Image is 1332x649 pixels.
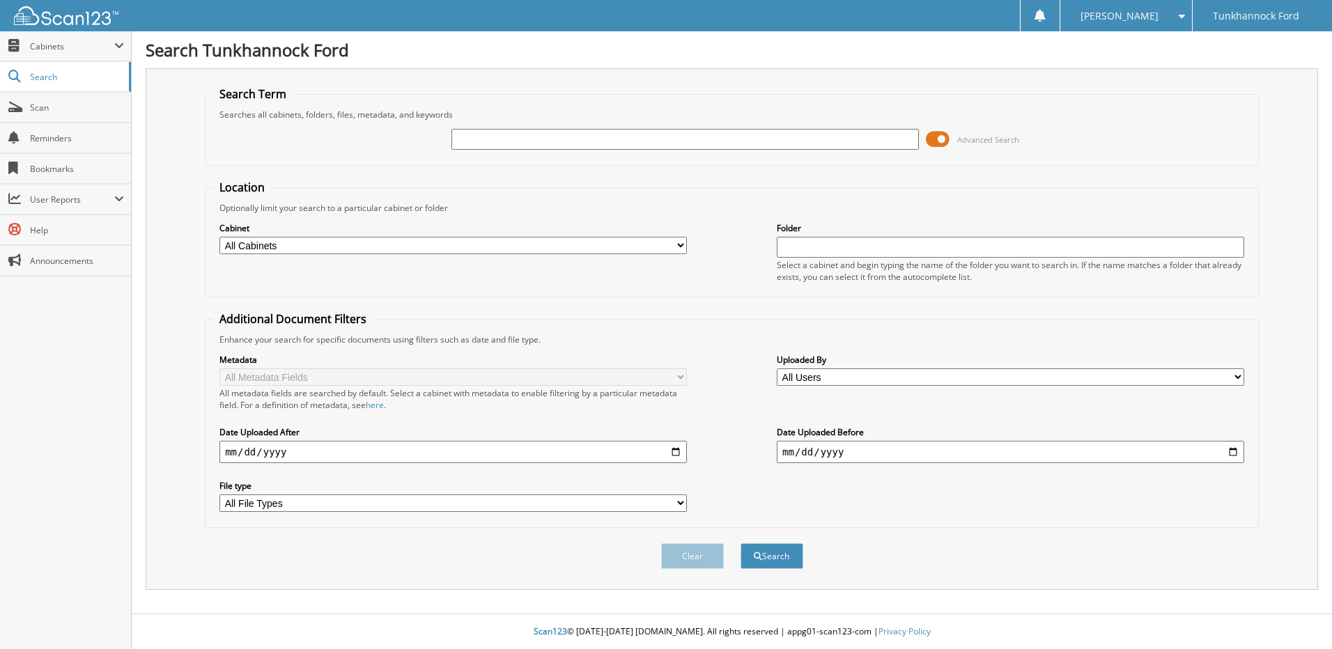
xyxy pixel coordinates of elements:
div: Optionally limit your search to a particular cabinet or folder [212,202,1251,214]
span: [PERSON_NAME] [1081,12,1159,20]
legend: Search Term [212,86,293,102]
label: Metadata [219,354,687,366]
span: Scan [30,102,124,114]
span: Tunkhannock Ford [1213,12,1299,20]
span: Announcements [30,255,124,267]
div: Select a cabinet and begin typing the name of the folder you want to search in. If the name match... [777,259,1244,283]
span: Help [30,224,124,236]
input: start [219,441,687,463]
label: Uploaded By [777,354,1244,366]
span: Bookmarks [30,163,124,175]
a: here [366,399,384,411]
span: Search [30,71,122,83]
label: Cabinet [219,222,687,234]
button: Clear [661,543,724,569]
span: Reminders [30,132,124,144]
span: Cabinets [30,40,114,52]
label: Date Uploaded After [219,426,687,438]
span: Advanced Search [957,134,1019,145]
h1: Search Tunkhannock Ford [146,38,1318,61]
input: end [777,441,1244,463]
label: Date Uploaded Before [777,426,1244,438]
span: Scan123 [534,625,567,637]
div: © [DATE]-[DATE] [DOMAIN_NAME]. All rights reserved | appg01-scan123-com | [132,615,1332,649]
div: Enhance your search for specific documents using filters such as date and file type. [212,334,1251,345]
img: scan123-logo-white.svg [14,6,118,25]
label: File type [219,480,687,492]
div: Searches all cabinets, folders, files, metadata, and keywords [212,109,1251,120]
a: Privacy Policy [878,625,931,637]
label: Folder [777,222,1244,234]
button: Search [741,543,803,569]
legend: Location [212,180,272,195]
iframe: Chat Widget [1262,582,1332,649]
div: All metadata fields are searched by default. Select a cabinet with metadata to enable filtering b... [219,387,687,411]
legend: Additional Document Filters [212,311,373,327]
span: User Reports [30,194,114,205]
